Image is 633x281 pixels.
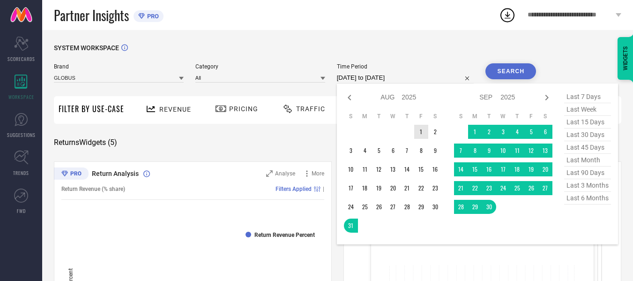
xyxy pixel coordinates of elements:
[496,181,510,195] td: Wed Sep 24 2025
[400,162,414,176] td: Thu Aug 14 2025
[344,219,358,233] td: Sun Aug 31 2025
[59,103,124,114] span: Filter By Use-Case
[510,113,524,120] th: Thursday
[454,144,468,158] td: Sun Sep 07 2025
[541,92,552,103] div: Next month
[468,125,482,139] td: Mon Sep 01 2025
[54,44,119,52] span: SYSTEM WORKSPACE
[428,200,442,214] td: Sat Aug 30 2025
[344,92,355,103] div: Previous month
[564,192,611,205] span: last 6 months
[414,162,428,176] td: Fri Aug 15 2025
[61,186,125,192] span: Return Revenue (% share)
[454,113,468,120] th: Sunday
[386,181,400,195] td: Wed Aug 20 2025
[337,72,474,84] input: Select time period
[254,232,315,238] text: Return Revenue Percent
[145,13,159,20] span: PRO
[564,129,611,141] span: last 30 days
[13,169,29,176] span: TRENDS
[510,125,524,139] td: Thu Sep 04 2025
[344,200,358,214] td: Sun Aug 24 2025
[344,144,358,158] td: Sun Aug 03 2025
[538,125,552,139] td: Sat Sep 06 2025
[524,113,538,120] th: Friday
[337,63,474,70] span: Time Period
[564,179,611,192] span: last 3 months
[386,162,400,176] td: Wed Aug 13 2025
[275,170,295,177] span: Analyse
[358,200,372,214] td: Mon Aug 25 2025
[468,200,482,214] td: Mon Sep 29 2025
[8,93,34,100] span: WORKSPACE
[372,200,386,214] td: Tue Aug 26 2025
[400,113,414,120] th: Thursday
[482,125,496,139] td: Tue Sep 02 2025
[564,103,611,116] span: last week
[538,113,552,120] th: Saturday
[400,144,414,158] td: Thu Aug 07 2025
[496,125,510,139] td: Wed Sep 03 2025
[482,181,496,195] td: Tue Sep 23 2025
[358,181,372,195] td: Mon Aug 18 2025
[468,144,482,158] td: Mon Sep 08 2025
[344,181,358,195] td: Sun Aug 17 2025
[428,162,442,176] td: Sat Aug 16 2025
[538,144,552,158] td: Sat Sep 13 2025
[386,200,400,214] td: Wed Aug 27 2025
[482,113,496,120] th: Tuesday
[428,181,442,195] td: Sat Aug 23 2025
[482,144,496,158] td: Tue Sep 09 2025
[159,106,191,113] span: Revenue
[564,91,611,103] span: last 7 days
[414,144,428,158] td: Fri Aug 08 2025
[524,162,538,176] td: Fri Sep 19 2025
[414,125,428,139] td: Fri Aug 01 2025
[454,200,468,214] td: Sun Sep 28 2025
[54,6,129,25] span: Partner Insights
[312,170,324,177] span: More
[414,200,428,214] td: Fri Aug 29 2025
[17,207,26,214] span: FWD
[468,113,482,120] th: Monday
[454,162,468,176] td: Sun Sep 14 2025
[564,154,611,167] span: last month
[195,63,325,70] span: Category
[344,162,358,176] td: Sun Aug 10 2025
[344,113,358,120] th: Sunday
[468,162,482,176] td: Mon Sep 15 2025
[323,186,324,192] span: |
[564,116,611,129] span: last 15 days
[468,181,482,195] td: Mon Sep 22 2025
[276,186,312,192] span: Filters Applied
[414,113,428,120] th: Friday
[266,170,273,177] svg: Zoom
[564,167,611,179] span: last 90 days
[7,131,36,138] span: SUGGESTIONS
[428,144,442,158] td: Sat Aug 09 2025
[510,181,524,195] td: Thu Sep 25 2025
[386,113,400,120] th: Wednesday
[372,144,386,158] td: Tue Aug 05 2025
[358,144,372,158] td: Mon Aug 04 2025
[538,181,552,195] td: Sat Sep 27 2025
[400,200,414,214] td: Thu Aug 28 2025
[538,162,552,176] td: Sat Sep 20 2025
[92,170,139,177] span: Return Analysis
[485,63,536,79] button: Search
[372,181,386,195] td: Tue Aug 19 2025
[482,162,496,176] td: Tue Sep 16 2025
[454,181,468,195] td: Sun Sep 21 2025
[428,125,442,139] td: Sat Aug 02 2025
[499,7,516,23] div: Open download list
[358,162,372,176] td: Mon Aug 11 2025
[54,138,117,147] span: Returns Widgets ( 5 )
[7,55,35,62] span: SCORECARDS
[386,144,400,158] td: Wed Aug 06 2025
[524,181,538,195] td: Fri Sep 26 2025
[496,144,510,158] td: Wed Sep 10 2025
[564,141,611,154] span: last 45 days
[372,113,386,120] th: Tuesday
[496,162,510,176] td: Wed Sep 17 2025
[524,144,538,158] td: Fri Sep 12 2025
